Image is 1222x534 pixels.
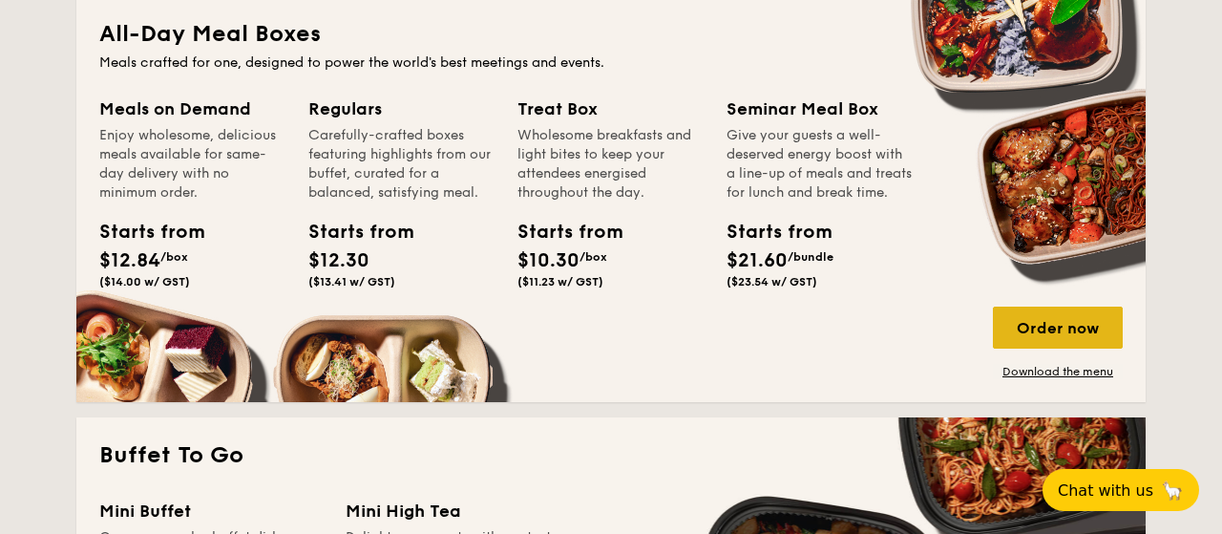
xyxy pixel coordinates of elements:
a: Download the menu [993,364,1123,379]
div: Mini High Tea [346,498,569,524]
span: ($11.23 w/ GST) [517,275,603,288]
h2: Buffet To Go [99,440,1123,471]
span: $12.30 [308,249,369,272]
div: Carefully-crafted boxes featuring highlights from our buffet, curated for a balanced, satisfying ... [308,126,495,203]
span: /box [579,250,607,264]
div: Starts from [727,218,812,246]
div: Starts from [517,218,603,246]
div: Give your guests a well-deserved energy boost with a line-up of meals and treats for lunch and br... [727,126,913,203]
div: Regulars [308,96,495,122]
div: Treat Box [517,96,704,122]
span: /box [160,250,188,264]
span: $21.60 [727,249,788,272]
div: Order now [993,307,1123,349]
span: $10.30 [517,249,579,272]
span: ($23.54 w/ GST) [727,275,817,288]
div: Mini Buffet [99,498,323,524]
div: Seminar Meal Box [727,96,913,122]
div: Starts from [99,218,185,246]
div: Enjoy wholesome, delicious meals available for same-day delivery with no minimum order. [99,126,285,203]
span: Chat with us [1058,481,1153,500]
button: Chat with us🦙 [1043,469,1199,511]
h2: All-Day Meal Boxes [99,19,1123,50]
span: 🦙 [1161,480,1184,502]
div: Starts from [308,218,394,246]
span: /bundle [788,250,833,264]
span: $12.84 [99,249,160,272]
div: Wholesome breakfasts and light bites to keep your attendees energised throughout the day. [517,126,704,203]
div: Meals crafted for one, designed to power the world's best meetings and events. [99,53,1123,73]
span: ($14.00 w/ GST) [99,275,190,288]
span: ($13.41 w/ GST) [308,275,395,288]
div: Meals on Demand [99,96,285,122]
